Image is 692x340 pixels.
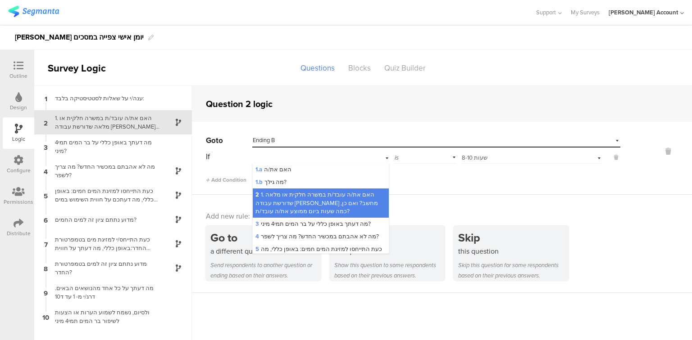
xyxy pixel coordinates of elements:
[42,312,49,322] span: 10
[45,93,47,103] span: 1
[462,153,487,162] span: 8-10 שעות
[50,114,162,131] div: 1. האם את/ה עובד/ת במשרה חלקית או מלאה שדורשת עבודה [PERSON_NAME] מחשב? ואם כן, כמה שעות ביום ממו...
[255,165,291,174] span: האם את/ה
[255,232,379,241] span: מה לא אהבתם במכשיר החדש? מה צריך לשפר?
[50,94,162,103] div: ענה/י על שאלות לסטטיסטיקה בלבד:
[44,166,48,176] span: 4
[206,211,679,221] div: Add new rule:
[255,245,382,261] span: כעת התייחסו למזיגת המים חמים: באופן כללי, מה דעתכם על חווית השימוש במים החמים מבר המים?
[7,166,31,174] div: Configure
[458,229,569,246] div: Skip
[609,8,678,17] div: [PERSON_NAME] Account
[334,260,445,281] div: Show this question to some respondents based on their previous answers.
[9,72,27,80] div: Outline
[536,8,556,17] span: Support
[34,61,138,76] div: Survey Logic
[458,246,569,256] div: this question
[255,220,259,228] span: 3
[50,187,162,204] div: כעת התייחסו למזיגת המים חמים: באופן כללי, מה דעתכם על חווית השימוש במים החמים מבר המים?
[44,239,48,249] span: 7
[210,229,321,246] div: Go to
[255,219,371,228] span: מה דעתך באופן כללי על בר המים תמי4 מיני?
[255,233,259,241] span: 4
[50,162,162,179] div: מה לא אהבתם במכשיר החדש? מה צריך לשפר?
[216,135,223,146] span: to
[12,135,25,143] div: Logic
[206,176,246,184] span: Add Condition
[206,151,251,162] div: If
[10,103,27,112] div: Design
[206,135,216,146] span: Go
[50,215,162,224] div: מדוע נתתם ציון זה למים החמים?
[255,191,259,199] span: 2
[210,246,321,256] div: a different question
[334,246,445,256] div: this question
[8,6,59,17] img: segmanta logo
[44,263,48,273] span: 8
[50,138,162,155] div: מה דעתך באופן כללי על בר המים תמי4 מיני?
[341,60,378,76] div: Blocks
[50,308,162,325] div: ולסיום, נשמח לשמוע הערות או הצעות לשיפור בר המים תמי4 מיני
[50,235,162,252] div: כעת התייחס/י למזיגת מים בטמפרטורת החדר:באופן כללי, מה דעתך על חווית השימוש במים בטמפרטורת החדר מב...
[44,287,48,297] span: 9
[458,260,569,281] div: Skip this question for some respondents based on their previous answers.
[44,117,48,127] span: 2
[255,166,262,174] span: 1.a
[395,153,399,162] span: is
[210,260,321,281] div: Send respondents to another question or ending based on their answers.
[253,136,275,144] span: Ending B
[206,97,273,111] div: Question 2 logic
[294,60,341,76] div: Questions
[334,229,445,246] div: Show
[50,259,162,277] div: מדוע נתתם ציון זה למים בטמפרטורת החדר?
[4,198,33,206] div: Permissions
[378,60,432,76] div: Quiz Builder
[255,190,378,215] span: 1. האם את/ה עובד/ת במשרה חלקית או מלאה שדורשת עבודה [PERSON_NAME] מחשב? ואם כן, כמה שעות ביום ממו...
[15,30,144,45] div: [PERSON_NAME] יומן אישי צפייה במסכים
[255,245,259,253] span: 5
[255,178,287,186] span: מה גילך?
[44,190,48,200] span: 5
[44,215,48,224] span: 6
[44,142,48,152] span: 3
[7,229,31,237] div: Distribute
[255,178,263,186] span: 1.b
[50,284,162,301] div: מה דעתך על כל אחד מהנושאים הבאים. דרג/י מ- 1 עד ד10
